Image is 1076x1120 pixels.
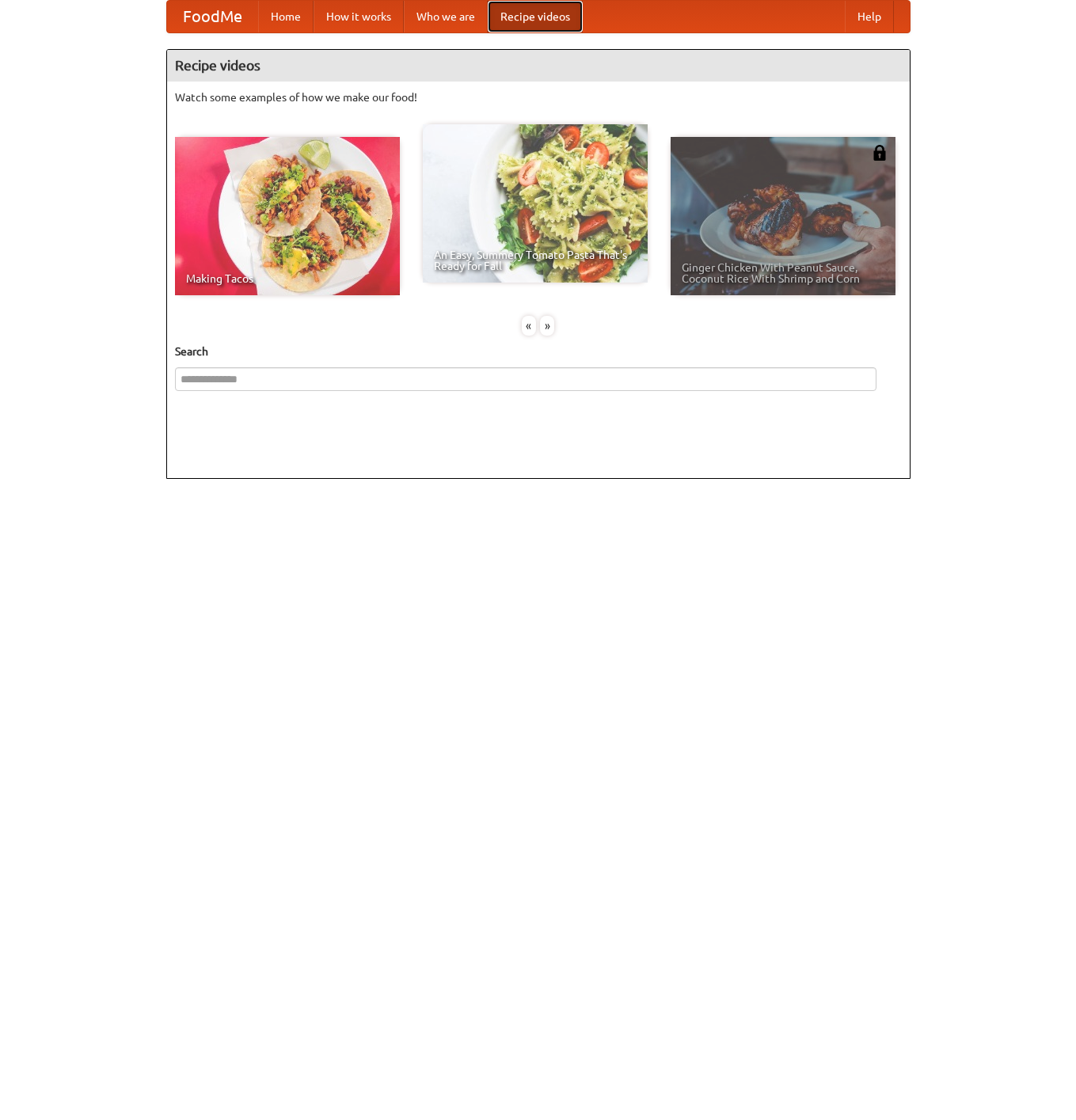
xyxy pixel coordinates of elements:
span: Making Tacos [186,273,389,284]
h4: Recipe videos [167,50,910,82]
h5: Search [175,344,902,359]
a: FoodMe [167,1,258,32]
div: « [522,316,536,336]
a: Recipe videos [488,1,583,32]
a: How it works [314,1,404,32]
p: Watch some examples of how we make our food! [175,89,902,105]
a: Help [845,1,894,32]
span: An Easy, Summery Tomato Pasta That's Ready for Fall [434,249,637,271]
a: Making Tacos [175,137,400,295]
a: An Easy, Summery Tomato Pasta That's Ready for Fall [423,124,648,283]
div: » [540,316,554,336]
img: 483408.png [872,145,888,161]
a: Who we are [404,1,488,32]
a: Home [258,1,314,32]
